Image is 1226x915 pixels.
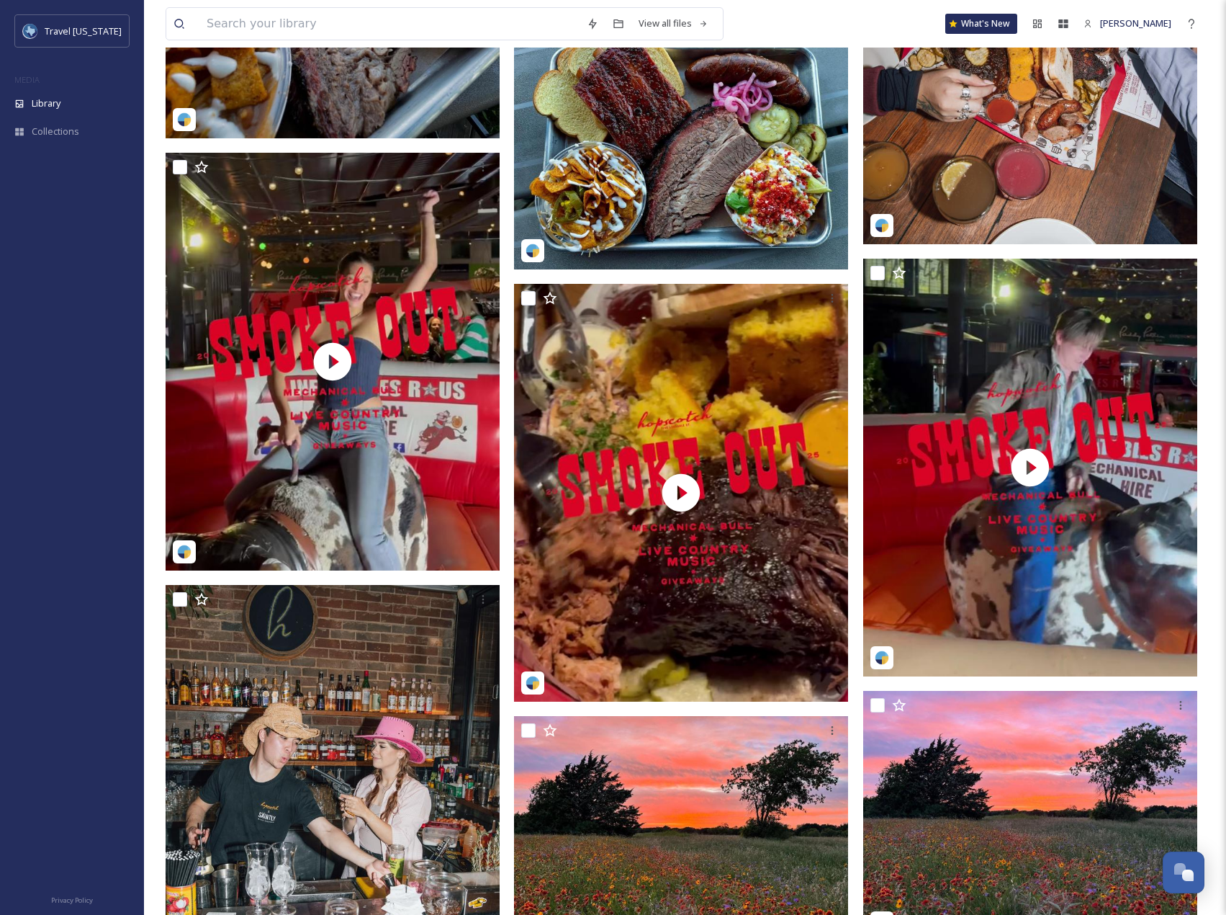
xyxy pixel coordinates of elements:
img: snapsea-logo.png [177,112,191,127]
img: images%20%281%29.jpeg [23,24,37,38]
button: Open Chat [1163,852,1204,893]
img: snapsea-logo.png [177,545,191,559]
span: [PERSON_NAME] [1100,17,1171,30]
a: View all files [631,9,716,37]
img: thumbnail [166,153,500,571]
img: therealbradfee_07292025_f1f7701f-c77d-ed54-fb7d-6f6aaf653eee.jpg [514,19,848,269]
img: thumbnail [514,284,848,702]
a: What's New [945,14,1017,34]
span: Travel [US_STATE] [45,24,122,37]
a: Privacy Policy [51,891,93,908]
img: thumbnail [863,259,1197,677]
span: Privacy Policy [51,896,93,905]
span: Library [32,97,60,110]
img: snapsea-logo.png [526,244,540,258]
span: MEDIA [14,74,40,85]
input: Search your library [199,8,580,40]
img: snapsea-logo.png [875,651,889,665]
img: snapsea-logo.png [875,218,889,233]
img: snapsea-logo.png [526,676,540,690]
span: Collections [32,125,79,138]
a: [PERSON_NAME] [1076,9,1178,37]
